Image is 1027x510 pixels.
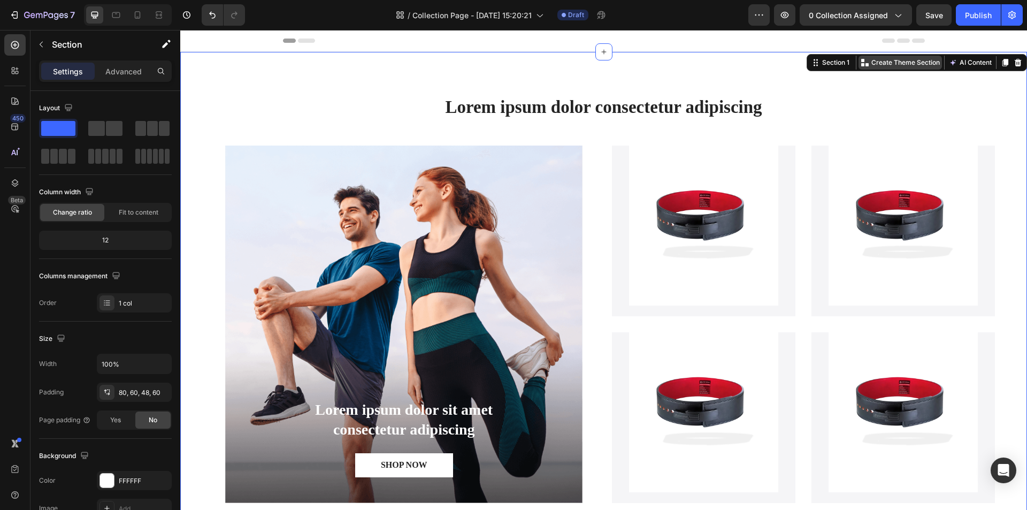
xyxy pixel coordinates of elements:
button: Save [916,4,952,26]
div: Column width [39,185,96,200]
p: Advanced [105,66,142,77]
a: Lifter - Lever Belt [648,276,798,462]
a: Lifter - Lever Belt [449,276,598,462]
span: Yes [110,415,121,425]
div: Background [39,449,91,463]
a: Lifter - Lever Belt [648,89,798,276]
button: 7 [4,4,80,26]
div: Width [39,359,57,369]
div: 1 col [119,299,169,308]
p: Create Theme Section [691,28,760,37]
iframe: Design area [180,30,1027,510]
button: 0 collection assigned [800,4,912,26]
div: Columns management [39,269,122,284]
span: Draft [568,10,584,20]
button: Publish [956,4,1001,26]
div: 80, 60, 48, 60 [119,388,169,398]
span: Fit to content [119,208,158,217]
div: 450 [10,114,26,123]
span: Collection Page - [DATE] 15:20:21 [412,10,532,21]
div: Undo/Redo [202,4,245,26]
p: Settings [53,66,83,77]
p: 7 [70,9,75,21]
div: Size [39,332,67,346]
div: Publish [965,10,992,21]
button: AI Content [767,26,814,39]
div: Page padding [39,415,91,425]
div: Order [39,298,57,308]
span: Save [925,11,943,20]
div: Section 1 [640,28,671,37]
div: Open Intercom Messenger [991,458,1016,483]
div: Layout [39,101,75,116]
p: Section [52,38,140,51]
div: Padding [39,387,64,397]
a: Lifter - Lever Belt [449,89,598,276]
span: / [408,10,410,21]
div: Color [39,476,56,485]
div: 12 [41,233,170,248]
input: Auto [97,354,171,374]
span: Change ratio [53,208,92,217]
div: FFFFFF [119,476,169,486]
span: 0 collection assigned [809,10,888,21]
span: No [149,415,157,425]
div: SHOP NOW [201,430,247,441]
div: Beta [8,196,26,204]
